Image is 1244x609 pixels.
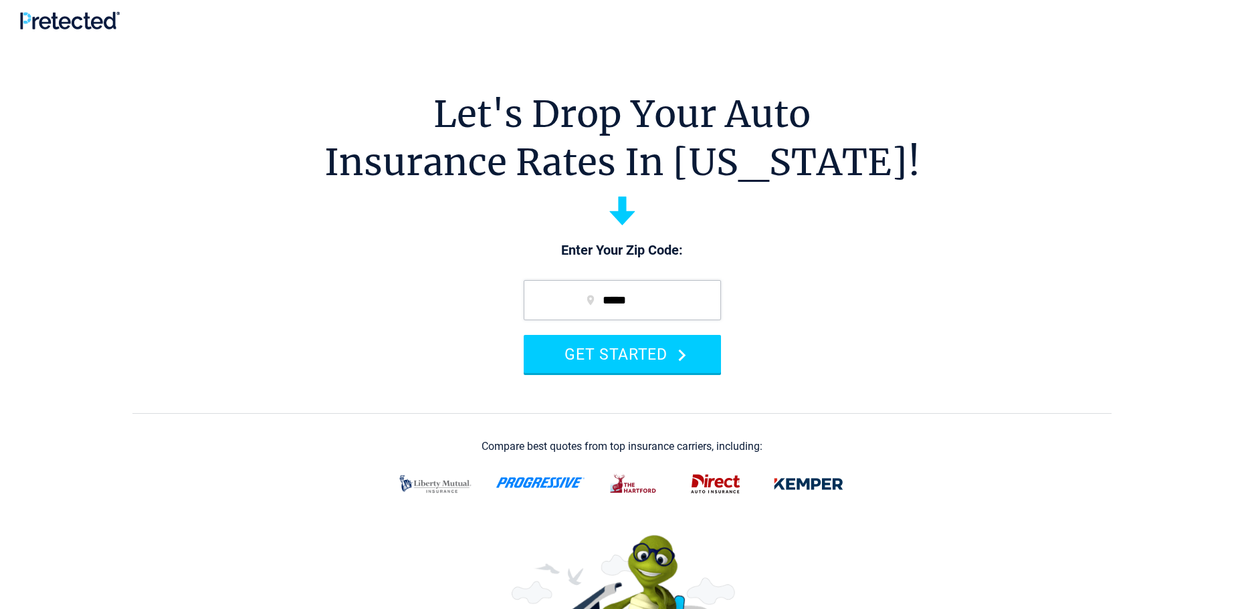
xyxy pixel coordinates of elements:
img: direct [683,467,748,501]
h1: Let's Drop Your Auto Insurance Rates In [US_STATE]! [324,90,920,187]
div: Compare best quotes from top insurance carriers, including: [482,441,762,453]
img: thehartford [601,467,667,501]
input: zip code [524,280,721,320]
img: Pretected Logo [20,11,120,29]
img: liberty [391,467,480,501]
img: progressive [496,477,585,488]
img: kemper [764,467,853,501]
p: Enter Your Zip Code: [510,241,734,260]
button: GET STARTED [524,335,721,373]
